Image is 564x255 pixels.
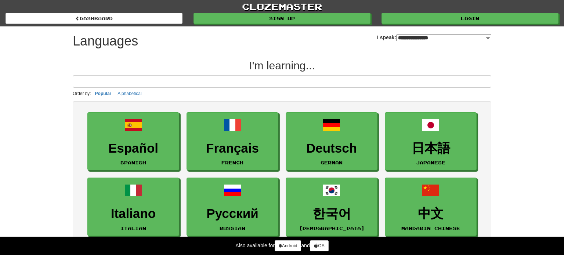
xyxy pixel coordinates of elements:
h3: Русский [191,207,274,221]
small: [DEMOGRAPHIC_DATA] [299,226,365,231]
h3: Français [191,141,274,156]
h3: 中文 [389,207,473,221]
a: DeutschGerman [286,112,377,171]
a: Login [382,13,558,24]
h2: I'm learning... [73,59,491,72]
small: Mandarin Chinese [401,226,460,231]
h3: 한국어 [290,207,373,221]
small: German [321,160,343,165]
small: Order by: [73,91,91,96]
a: 한국어[DEMOGRAPHIC_DATA] [286,178,377,236]
small: Russian [220,226,245,231]
a: FrançaisFrench [187,112,278,171]
a: 中文Mandarin Chinese [385,178,477,236]
a: EspañolSpanish [87,112,179,171]
small: Italian [120,226,146,231]
a: dashboard [6,13,182,24]
small: Japanese [416,160,445,165]
a: iOS [310,240,329,251]
a: ItalianoItalian [87,178,179,236]
h1: Languages [73,34,138,48]
small: Spanish [120,160,146,165]
h3: Italiano [91,207,175,221]
a: РусскийRussian [187,178,278,236]
a: 日本語Japanese [385,112,477,171]
a: Sign up [194,13,370,24]
button: Alphabetical [115,90,144,98]
label: I speak: [377,34,491,41]
select: I speak: [396,34,491,41]
small: French [221,160,243,165]
a: Android [275,240,301,251]
h3: Deutsch [290,141,373,156]
button: Popular [93,90,114,98]
h3: 日本語 [389,141,473,156]
h3: Español [91,141,175,156]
